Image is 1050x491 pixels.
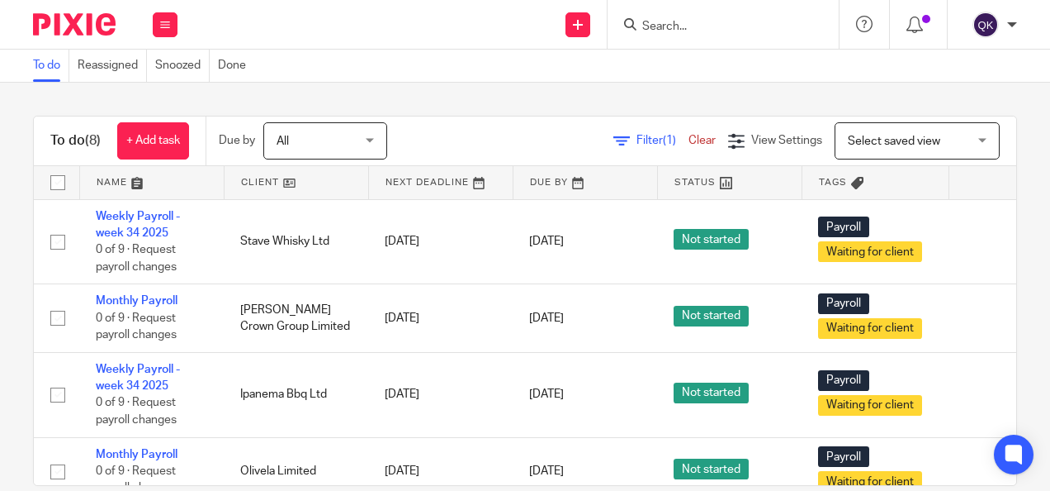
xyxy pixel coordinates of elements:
[368,199,513,284] td: [DATE]
[663,135,676,146] span: (1)
[819,178,847,187] span: Tags
[529,389,564,401] span: [DATE]
[674,459,749,479] span: Not started
[368,284,513,352] td: [DATE]
[96,211,180,239] a: Weekly Payroll - week 34 2025
[818,241,922,262] span: Waiting for client
[96,244,177,273] span: 0 of 9 · Request payroll changes
[117,122,189,160] a: + Add task
[848,136,940,147] span: Select saved view
[529,465,564,477] span: [DATE]
[219,132,255,149] p: Due by
[277,136,289,147] span: All
[33,13,116,36] img: Pixie
[218,50,254,82] a: Done
[96,398,177,427] span: 0 of 9 · Request payroll changes
[224,199,368,284] td: Stave Whisky Ltd
[674,383,749,403] span: Not started
[688,135,716,146] a: Clear
[78,50,147,82] a: Reassigned
[818,395,922,416] span: Waiting for client
[529,312,564,324] span: [DATE]
[224,352,368,437] td: Ipanema Bbq Ltd
[674,229,749,250] span: Not started
[368,352,513,437] td: [DATE]
[529,236,564,247] span: [DATE]
[636,135,688,146] span: Filter
[818,318,922,339] span: Waiting for client
[818,217,869,237] span: Payroll
[96,449,177,460] a: Monthly Payroll
[641,20,789,35] input: Search
[155,50,210,82] a: Snoozed
[33,50,69,82] a: To do
[96,364,180,392] a: Weekly Payroll - week 34 2025
[96,295,177,307] a: Monthly Payroll
[818,293,869,314] span: Payroll
[972,12,999,38] img: svg%3E
[224,284,368,352] td: [PERSON_NAME] Crown Group Limited
[50,132,101,150] h1: To do
[674,306,749,327] span: Not started
[818,446,869,467] span: Payroll
[818,370,869,391] span: Payroll
[96,312,177,341] span: 0 of 9 · Request payroll changes
[85,134,101,147] span: (8)
[751,135,822,146] span: View Settings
